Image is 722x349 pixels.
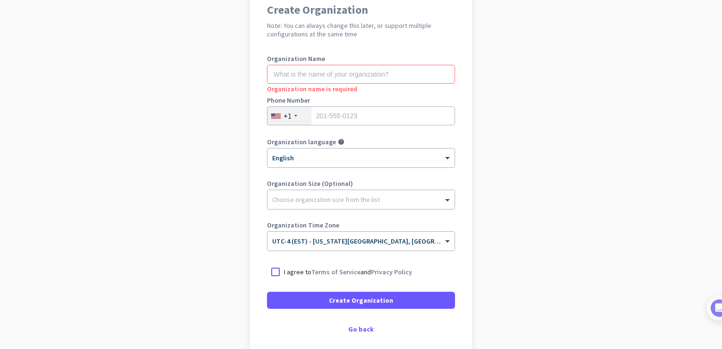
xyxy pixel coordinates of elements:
label: Organization language [267,139,336,145]
a: Privacy Policy [371,268,412,276]
span: Organization name is required [267,85,357,93]
button: Create Organization [267,292,455,309]
input: What is the name of your organization? [267,65,455,84]
a: Terms of Service [311,268,361,276]
span: Create Organization [329,296,393,305]
div: Go back [267,326,455,332]
label: Organization Size (Optional) [267,180,455,187]
h2: Note: You can always change this later, or support multiple configurations at the same time [267,21,455,38]
div: +1 [284,111,292,121]
label: Organization Time Zone [267,222,455,228]
input: 201-555-0123 [267,106,455,125]
i: help [338,139,344,145]
label: Organization Name [267,55,455,62]
p: I agree to and [284,267,412,277]
label: Phone Number [267,97,455,104]
h1: Create Organization [267,4,455,16]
